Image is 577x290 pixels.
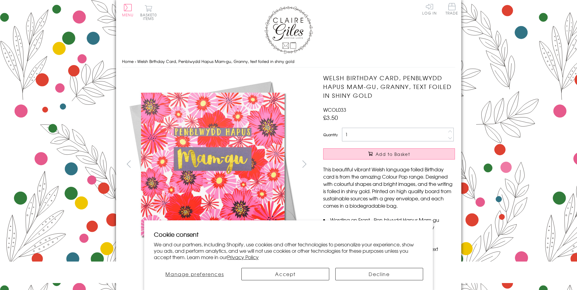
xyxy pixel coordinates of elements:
[122,157,136,171] button: prev
[154,241,423,260] p: We and our partners, including Shopify, use cookies and other technologies to personalize your ex...
[422,3,437,15] a: Log In
[154,268,235,280] button: Manage preferences
[154,230,423,239] h2: Cookie consent
[335,268,423,280] button: Decline
[323,216,455,223] li: Wording on Front - Pen-blwydd Hapus Mam-gu
[323,166,455,209] p: This beautiful vibrant Welsh language foiled Birthday card is from the amazing Colour Pop range. ...
[241,268,329,280] button: Accept
[376,151,410,157] span: Add to Basket
[140,5,157,20] button: Basket0 items
[323,74,455,100] h1: Welsh Birthday Card, Penblwydd Hapus Mam-gu, Granny, text foiled in shiny gold
[137,58,294,64] span: Welsh Birthday Card, Penblwydd Hapus Mam-gu, Granny, text foiled in shiny gold
[264,6,313,54] img: Claire Giles Greetings Cards
[122,4,134,17] button: Menu
[122,55,455,68] nav: breadcrumbs
[446,3,458,15] span: Trade
[311,74,493,255] img: Welsh Birthday Card, Penblwydd Hapus Mam-gu, Granny, text foiled in shiny gold
[122,58,134,64] a: Home
[135,58,136,64] span: ›
[122,74,303,255] img: Welsh Birthday Card, Penblwydd Hapus Mam-gu, Granny, text foiled in shiny gold
[165,270,224,278] span: Manage preferences
[227,253,259,261] a: Privacy Policy
[323,148,455,160] button: Add to Basket
[143,12,157,21] span: 0 items
[446,3,458,16] a: Trade
[323,113,338,122] span: £3.50
[323,106,346,113] span: WCOL033
[297,157,311,171] button: next
[323,132,338,137] label: Quantity
[122,12,134,18] span: Menu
